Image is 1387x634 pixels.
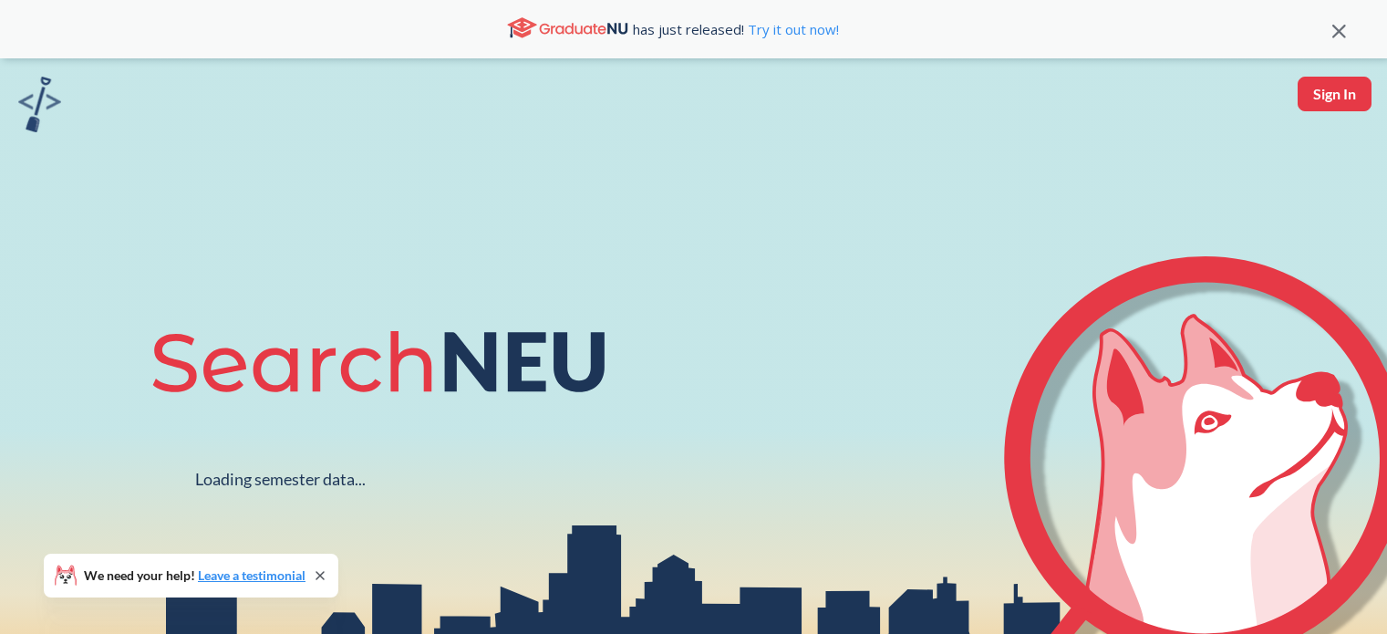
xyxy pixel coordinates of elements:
[744,20,839,38] a: Try it out now!
[18,77,61,132] img: sandbox logo
[18,77,61,138] a: sandbox logo
[198,567,305,583] a: Leave a testimonial
[84,569,305,582] span: We need your help!
[195,469,366,490] div: Loading semester data...
[633,19,839,39] span: has just released!
[1298,77,1371,111] button: Sign In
